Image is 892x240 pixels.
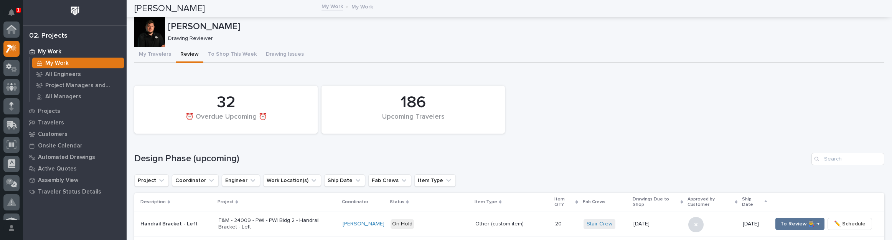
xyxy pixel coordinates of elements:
[742,195,762,209] p: Ship Date
[140,198,166,206] p: Description
[775,218,824,230] button: To Review 👨‍🏭 →
[368,174,411,187] button: Fab Crews
[38,48,61,55] p: My Work
[811,153,884,165] input: Search
[23,151,127,163] a: Automated Drawings
[23,105,127,117] a: Projects
[218,198,234,206] p: Project
[45,60,69,67] p: My Work
[554,195,574,209] p: Item QTY
[30,91,127,102] a: All Managers
[38,119,64,126] p: Travelers
[342,198,368,206] p: Coordinator
[38,177,78,184] p: Assembly View
[134,47,176,63] button: My Travelers
[147,113,305,129] div: ⏰ Overdue Upcoming ⏰
[343,221,384,227] a: [PERSON_NAME]
[218,217,336,230] p: T&M - 24009 - PWI - PWI Bldg 2 - Handrail Bracket - Left
[176,47,203,63] button: Review
[583,198,605,206] p: Fab Crews
[203,47,261,63] button: To Shop This Week
[17,7,20,13] p: 1
[168,21,881,32] p: [PERSON_NAME]
[555,219,563,227] p: 20
[168,35,878,42] p: Drawing Reviewer
[23,163,127,174] a: Active Quotes
[29,32,68,40] div: 02. Projects
[322,2,343,10] a: My Work
[414,174,456,187] button: Item Type
[475,198,497,206] p: Item Type
[391,219,414,229] div: On Hold
[68,4,82,18] img: Workspace Logo
[10,9,20,22] div: Notifications1
[390,198,404,206] p: Status
[324,174,365,187] button: Ship Date
[23,117,127,128] a: Travelers
[587,221,612,227] a: Stair Crew
[147,93,305,112] div: 32
[140,221,212,227] p: Handrail Bracket - Left
[38,189,101,195] p: Traveler Status Details
[222,174,260,187] button: Engineer
[38,154,95,161] p: Automated Drawings
[263,174,321,187] button: Work Location(s)
[30,80,127,91] a: Project Managers and Engineers
[351,2,373,10] p: My Work
[38,142,82,149] p: Onsite Calendar
[45,82,121,89] p: Project Managers and Engineers
[23,140,127,151] a: Onsite Calendar
[134,212,884,236] tr: Handrail Bracket - LeftT&M - 24009 - PWI - PWI Bldg 2 - Handrail Bracket - Left[PERSON_NAME] On H...
[780,219,819,228] span: To Review 👨‍🏭 →
[30,69,127,79] a: All Engineers
[633,195,679,209] p: Drawings Due to Shop
[633,219,651,227] p: [DATE]
[45,93,81,100] p: All Managers
[45,71,81,78] p: All Engineers
[335,113,492,129] div: Upcoming Travelers
[335,93,492,112] div: 186
[261,47,308,63] button: Drawing Issues
[743,221,766,227] p: [DATE]
[38,131,68,138] p: Customers
[834,219,866,228] span: ✏️ Schedule
[23,174,127,186] a: Assembly View
[23,128,127,140] a: Customers
[30,58,127,68] a: My Work
[134,153,808,164] h1: Design Phase (upcoming)
[134,174,169,187] button: Project
[38,166,77,172] p: Active Quotes
[38,108,60,115] p: Projects
[23,186,127,197] a: Traveler Status Details
[23,46,127,57] a: My Work
[172,174,219,187] button: Coordinator
[828,218,872,230] button: ✏️ Schedule
[688,195,733,209] p: Approved by Customer
[3,5,20,21] button: Notifications
[475,221,549,227] p: Other (custom item)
